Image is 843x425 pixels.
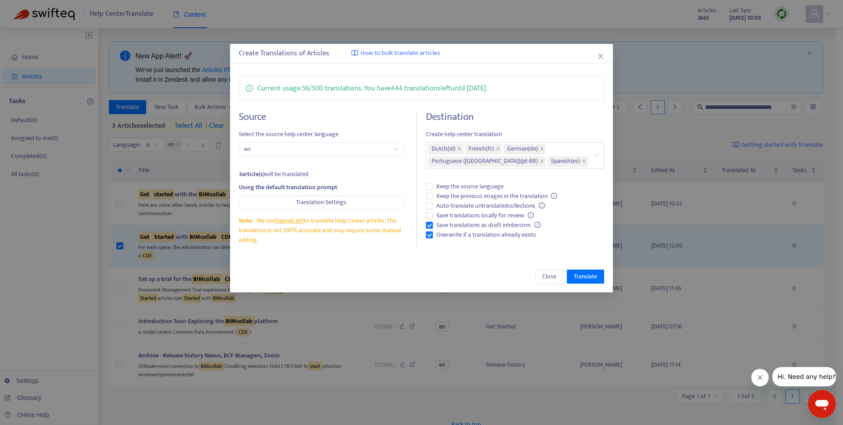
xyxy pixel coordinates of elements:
div: will be translated [239,169,403,179]
button: Close [596,51,605,61]
button: Translation Settings [239,195,403,209]
span: Translation Settings [296,198,346,207]
h4: Source [239,111,403,123]
p: Current usage: 56 / 500 translations . You have 444 translations left until [DATE] . [257,83,487,94]
span: French ( fr ) [468,144,494,155]
span: How to bulk translate articles [360,48,440,58]
a: How to bulk translate articles [351,48,440,58]
span: info-circle [246,83,253,92]
span: Translate [574,272,597,281]
span: info-circle [534,222,540,228]
span: close [457,147,461,152]
strong: 3 article(s) [239,169,265,179]
span: Auto-translate untranslated collections [433,201,548,211]
span: en [244,143,398,156]
button: Translate [567,270,604,284]
span: Keep the previous images in the translation [433,191,561,201]
span: Keep the source language [433,182,507,191]
span: close [540,147,544,152]
span: Portuguese ([GEOGRAPHIC_DATA]) ( pt-BR ) [432,156,538,167]
span: Spanish ( es ) [551,156,580,167]
a: OpenAI API [275,216,304,226]
img: image-link [351,50,358,57]
span: info-circle [528,212,534,218]
button: Close [535,270,563,284]
span: Note: [239,216,253,226]
span: Save translations locally for review [433,211,537,220]
h4: Destination [426,111,604,123]
span: info-circle [551,193,557,199]
iframe: Button to launch messaging window [808,390,836,418]
span: close [597,53,604,60]
span: Create help center translation [426,130,604,139]
span: Dutch ( nl ) [432,144,455,155]
span: close [496,147,500,152]
span: Overwrite if a translation already exists [433,230,540,240]
iframe: Message from company [772,367,836,386]
span: Close [542,272,556,281]
span: close [582,159,586,164]
div: Using the default translation prompt [239,183,403,192]
div: Create Translations of Articles [239,48,604,59]
span: Select the source help center language [239,130,403,139]
div: We use to translate Help Center articles. The translation is not 100% accurate and may require so... [239,216,403,245]
span: German ( de ) [507,144,538,155]
iframe: Close message [751,369,769,386]
span: Save translations as draft in Intercom [433,220,544,230]
span: close [540,159,544,164]
span: info-circle [539,202,545,209]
